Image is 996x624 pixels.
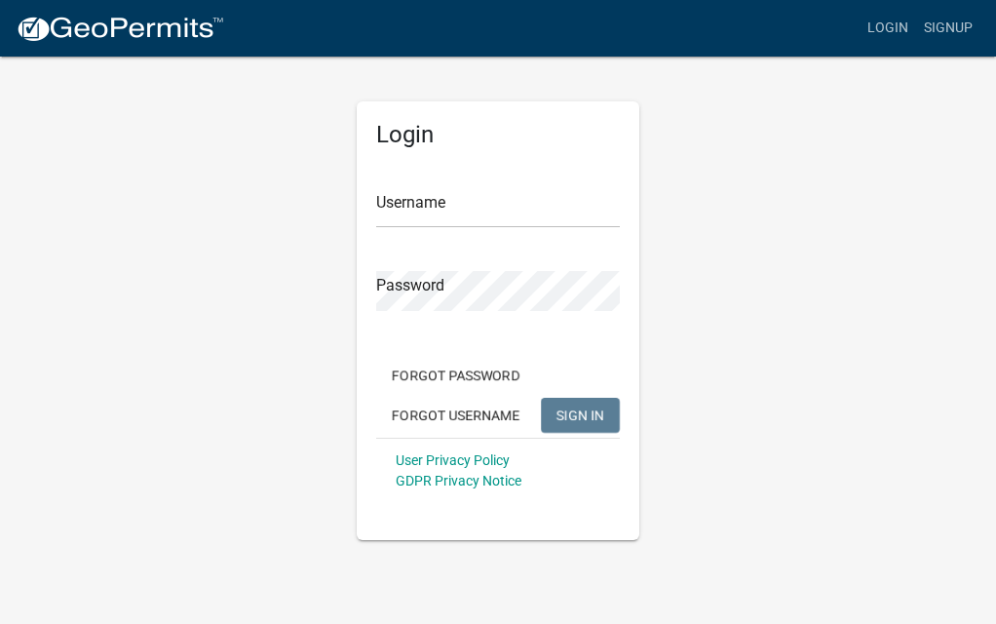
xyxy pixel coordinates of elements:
[396,473,521,488] a: GDPR Privacy Notice
[396,452,510,468] a: User Privacy Policy
[541,398,620,433] button: SIGN IN
[860,10,916,47] a: Login
[376,121,620,149] h5: Login
[556,407,604,422] span: SIGN IN
[376,398,535,433] button: Forgot Username
[916,10,980,47] a: Signup
[376,358,535,393] button: Forgot Password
